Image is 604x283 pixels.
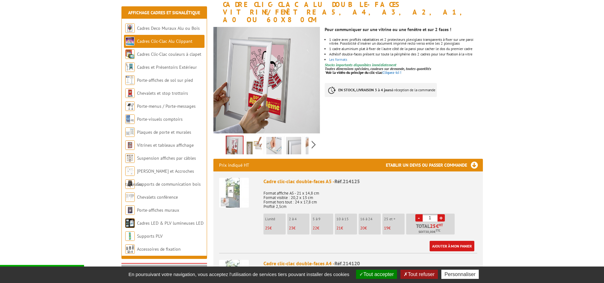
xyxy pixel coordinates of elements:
[438,214,445,222] a: +
[263,260,477,267] div: Cadre clic-clac double-faces A4 -
[137,116,183,122] a: Porte-visuels comptoirs
[137,77,193,83] a: Porte-affiches de sol sur pied
[226,136,243,156] img: 214125_cadre_clic_clac_double_faces_vitrine.jpg
[289,217,309,221] p: 2 à 4
[313,225,317,231] span: 22
[219,159,249,171] p: Prix indiqué HT
[436,223,439,228] span: €
[419,229,440,235] span: Soit €
[286,137,301,157] img: 214125_cadre_clic_clac_3.jpg
[265,225,270,231] span: 25
[263,178,477,185] div: Cadre clic-clac double-faces A5 -
[219,178,249,208] img: Cadre clic-clac double-faces A5
[384,226,405,230] p: €
[137,38,192,44] a: Cadres Clic-Clac Alu Clippant
[125,36,135,46] img: Cadres Clic-Clac Alu Clippant
[137,90,188,96] a: Chevalets et stop trottoirs
[125,272,353,277] span: En poursuivant votre navigation, vous acceptez l'utilisation de services tiers pouvant installer ...
[334,260,360,267] span: Réf.214120
[441,270,479,279] button: Personnaliser (fenêtre modale)
[384,225,388,231] span: 19
[137,207,179,213] a: Porte-affiches muraux
[336,217,357,221] p: 10 à 15
[325,27,451,32] strong: Pour communiquer sur une vitrine ou une fenêtre et sur 2 faces !
[313,217,333,221] p: 5 à 9
[360,225,365,231] span: 20
[336,226,357,230] p: €
[311,139,317,150] span: Next
[137,233,163,239] a: Supports PLV
[265,226,286,230] p: €
[334,178,360,184] span: Réf.214125
[137,246,181,252] a: Accessoires de fixation
[125,88,135,98] img: Chevalets et stop trottoirs
[430,241,474,251] a: Ajouter à mon panier
[338,87,392,92] strong: EN STOCK, LIVRAISON 3 à 4 jours
[289,226,309,230] p: €
[125,218,135,228] img: Cadres LED & PLV lumineuses LED
[313,226,333,230] p: €
[125,62,135,72] img: Cadres et Présentoirs Extérieur
[436,229,440,232] sup: TTC
[137,155,196,161] a: Suspension affiches par câbles
[128,10,200,16] a: Affichage Cadres et Signalétique
[137,129,191,135] a: Plaques de porte et murales
[265,217,286,221] p: L'unité
[263,187,477,209] p: Format affiche A5 - 21 x 14,8 cm Format visible : 20,2 x 13 cm Format hors tout : 24 x 17,8 cm Pr...
[400,270,438,279] button: Tout refuser
[125,244,135,254] img: Accessoires de fixation
[137,25,200,31] a: Cadres Deco Muraux Alu ou Bois
[125,101,135,111] img: Porte-menus / Porte-messages
[125,114,135,124] img: Porte-visuels comptoirs
[213,27,320,134] img: 214125_cadre_clic_clac_double_faces_vitrine.jpg
[326,70,401,75] a: Voir la vidéo du principe du clic-clacCliquez-ici !
[247,137,262,157] img: 214125.jpg
[125,153,135,163] img: Suspension affiches par câbles
[386,159,483,171] h3: Etablir un devis ou passer commande
[125,140,135,150] img: Vitrines et tableaux affichage
[326,70,382,75] span: Voir la vidéo du principe du clic-clac
[125,23,135,33] img: Cadres Deco Muraux Alu ou Bois
[415,214,423,222] a: -
[137,220,204,226] a: Cadres LED & PLV lumineuses LED
[125,127,135,137] img: Plaques de porte et murales
[408,223,455,235] p: Total
[137,64,197,70] a: Cadres et Présentoirs Extérieur
[266,137,282,157] img: 214125_cadre_clic_clac_4.jpg
[329,47,483,51] li: 1 cadre aluminium plat à fixer de l'autre côté de la paroi pour cacher le dos du premier cadre
[306,137,321,157] img: 214125_cadre_clic_clac_1_bis.jpg
[137,181,201,187] a: Supports de communication bois
[137,194,178,200] a: Chevalets conférence
[360,226,381,230] p: €
[439,223,443,227] sup: HT
[125,205,135,215] img: Porte-affiches muraux
[325,66,431,71] em: Toutes dimensions spéciales, couleurs sur demande, toutes quantités
[329,38,483,45] li: 1 cadre avec profilés rabattables et 2 protecteurs plexiglass transparents à fixer sur une paroi ...
[329,57,347,62] a: Les formats
[356,270,397,279] button: Tout accepter
[425,229,434,235] span: 30,00
[125,166,135,176] img: Cimaises et Accroches tableaux
[137,103,196,109] a: Porte-menus / Porte-messages
[125,168,194,187] a: [PERSON_NAME] et Accroches tableaux
[360,217,381,221] p: 16 à 24
[125,192,135,202] img: Chevalets conférence
[384,217,405,221] p: 25 et +
[325,83,437,97] p: à réception de la commande
[137,142,194,148] a: Vitrines et tableaux affichage
[325,62,396,67] font: Stocks importants disponibles immédiatement
[289,225,293,231] span: 23
[125,75,135,85] img: Porte-affiches de sol sur pied
[329,52,483,56] li: Adhésif double-faces présent sur toute la périphérie des 2 cadres pour leur fixation à la vitre
[430,223,436,228] span: 25
[336,225,341,231] span: 21
[137,51,201,57] a: Cadres Clic-Clac couleurs à clapet
[125,49,135,59] img: Cadres Clic-Clac couleurs à clapet
[125,231,135,241] img: Supports PLV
